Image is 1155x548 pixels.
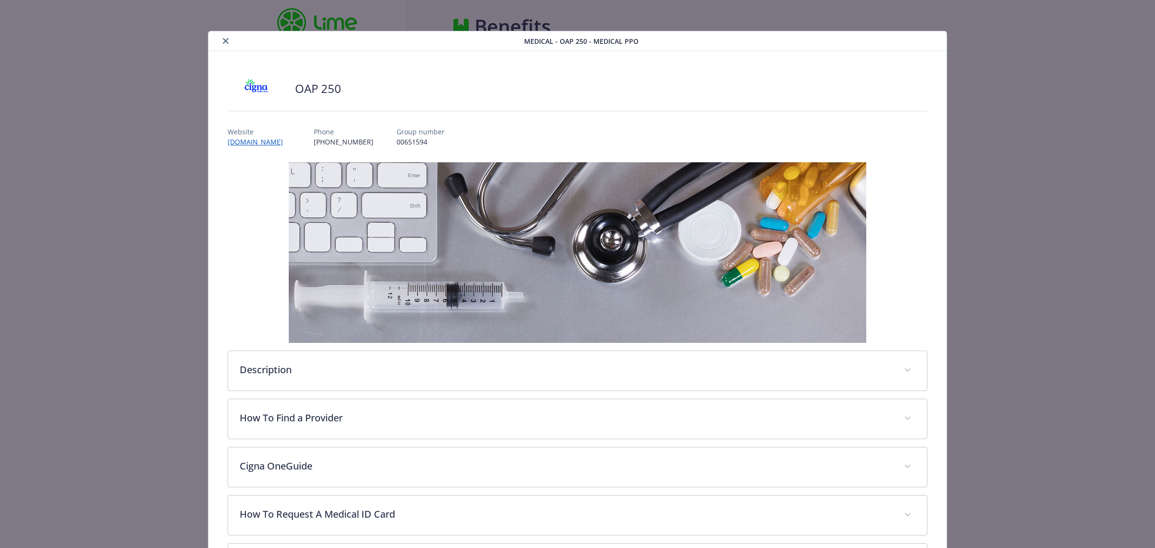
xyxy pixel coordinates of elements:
[240,363,892,377] p: Description
[524,36,639,46] span: Medical - OAP 250 - Medical PPO
[228,399,927,439] div: How To Find a Provider
[295,80,341,97] h2: OAP 250
[228,127,291,137] p: Website
[228,447,927,487] div: Cigna OneGuide
[397,137,445,147] p: 00651594
[228,496,927,535] div: How To Request A Medical ID Card
[240,459,892,473] p: Cigna OneGuide
[240,507,892,522] p: How To Request A Medical ID Card
[397,127,445,137] p: Group number
[240,411,892,425] p: How To Find a Provider
[220,35,231,47] button: close
[228,351,927,391] div: Description
[314,137,373,147] p: [PHONE_NUMBER]
[314,127,373,137] p: Phone
[289,162,866,343] img: banner
[228,137,291,146] a: [DOMAIN_NAME]
[228,74,285,103] img: CIGNA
